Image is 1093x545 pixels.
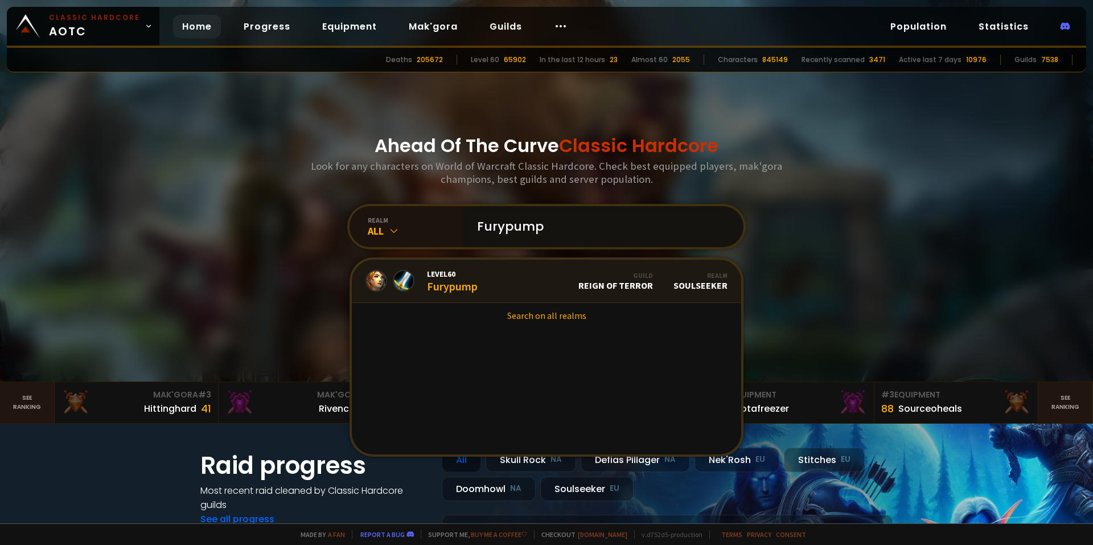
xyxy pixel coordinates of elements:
[319,401,355,416] div: Rivench
[360,530,405,539] a: Report a bug
[368,216,463,224] div: realm
[673,271,728,291] div: Soulseeker
[386,55,412,65] div: Deaths
[352,260,741,303] a: Level60FurypumpGuildReign of TerrorRealmSoulseeker
[470,206,730,247] input: Search a character...
[442,448,481,472] div: All
[966,55,987,65] div: 10976
[442,515,893,545] a: [DATE]zgpetri on godDefias Pillager8 /90
[776,530,806,539] a: Consent
[328,530,345,539] a: a fan
[610,483,619,494] small: EU
[1041,55,1058,65] div: 7538
[881,15,956,38] a: Population
[201,401,211,416] div: 41
[235,15,299,38] a: Progress
[61,389,211,401] div: Mak'Gora
[173,15,221,38] a: Home
[755,454,765,465] small: EU
[49,13,140,23] small: Classic Hardcore
[634,530,702,539] span: v. d752d5 - production
[664,454,676,465] small: NA
[200,513,274,526] a: See all progress
[578,530,627,539] a: [DOMAIN_NAME]
[1038,382,1093,423] a: Seeranking
[510,483,521,494] small: NA
[898,401,962,416] div: Sourceoheals
[352,303,741,328] a: Search on all realms
[144,401,196,416] div: Hittinghard
[225,389,375,401] div: Mak'Gora
[55,382,219,423] a: Mak'Gora#3Hittinghard41
[578,271,653,291] div: Reign of Terror
[368,224,463,237] div: All
[899,55,961,65] div: Active last 7 days
[313,15,386,38] a: Equipment
[672,55,690,65] div: 2055
[881,401,894,416] div: 88
[200,448,428,483] h1: Raid progress
[7,7,159,46] a: Classic HardcoreAOTC
[673,271,728,280] div: Realm
[471,55,499,65] div: Level 60
[695,448,779,472] div: Nek'Rosh
[559,133,718,158] span: Classic Hardcore
[550,454,562,465] small: NA
[421,530,527,539] span: Support me,
[881,389,894,400] span: # 3
[294,530,345,539] span: Made by
[534,530,627,539] span: Checkout
[442,477,536,501] div: Doomhowl
[734,401,789,416] div: Notafreezer
[841,454,850,465] small: EU
[200,483,428,512] h4: Most recent raid cleaned by Classic Hardcore guilds
[306,159,787,186] h3: Look for any characters on World of Warcraft Classic Hardcore. Check best equipped players, mak'g...
[869,55,885,65] div: 3471
[219,382,383,423] a: Mak'Gora#2Rivench100
[1014,55,1037,65] div: Guilds
[486,448,576,472] div: Skull Rock
[718,55,758,65] div: Characters
[874,382,1038,423] a: #3Equipment88Sourceoheals
[784,448,865,472] div: Stitches
[504,55,526,65] div: 65902
[710,382,874,423] a: #2Equipment88Notafreezer
[540,55,605,65] div: In the last 12 hours
[581,448,690,472] div: Defias Pillager
[881,389,1031,401] div: Equipment
[400,15,467,38] a: Mak'gora
[631,55,668,65] div: Almost 60
[969,15,1038,38] a: Statistics
[610,55,618,65] div: 23
[427,269,478,293] div: Furypump
[471,530,527,539] a: Buy me a coffee
[198,389,211,400] span: # 3
[375,132,718,159] h1: Ahead Of The Curve
[747,530,771,539] a: Privacy
[540,477,634,501] div: Soulseeker
[802,55,865,65] div: Recently scanned
[721,530,742,539] a: Terms
[717,389,867,401] div: Equipment
[49,13,140,40] span: AOTC
[417,55,443,65] div: 205672
[480,15,531,38] a: Guilds
[578,271,653,280] div: Guild
[762,55,788,65] div: 845149
[427,269,478,279] span: Level 60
